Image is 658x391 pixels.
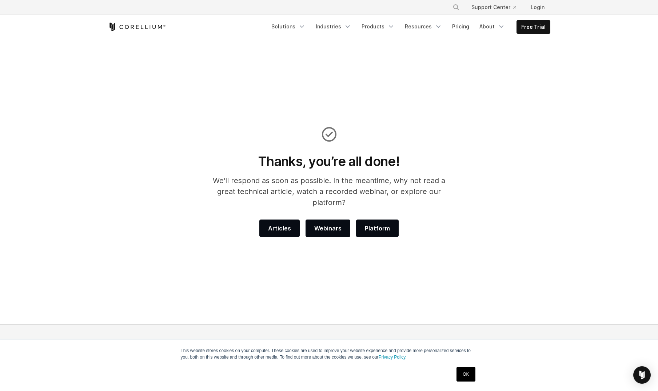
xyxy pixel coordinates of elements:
a: Corellium Home [108,23,166,31]
button: Search [450,1,463,14]
a: Resources [400,20,446,33]
div: Navigation Menu [267,20,550,34]
span: Webinars [314,224,342,233]
div: Navigation Menu [444,1,550,14]
a: Products [357,20,399,33]
a: Articles [259,220,300,237]
span: Articles [268,224,291,233]
span: Platform [365,224,390,233]
a: Login [525,1,550,14]
p: We'll respond as soon as possible. In the meantime, why not read a great technical article, watch... [203,175,455,208]
a: Support Center [466,1,522,14]
p: This website stores cookies on your computer. These cookies are used to improve your website expe... [181,347,478,360]
h1: Thanks, you’re all done! [203,153,455,169]
a: OK [456,367,475,382]
div: Open Intercom Messenger [633,366,651,384]
a: About [475,20,509,33]
a: Platform [356,220,399,237]
a: Privacy Policy. [379,355,407,360]
a: Pricing [448,20,474,33]
a: Industries [311,20,356,33]
a: Free Trial [517,20,550,33]
a: Webinars [306,220,350,237]
a: Solutions [267,20,310,33]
